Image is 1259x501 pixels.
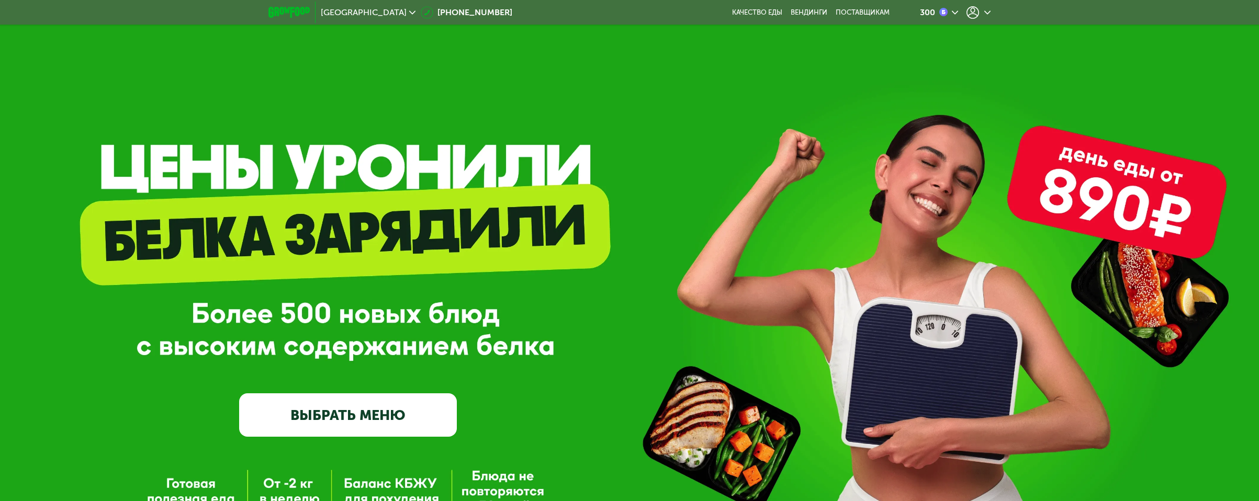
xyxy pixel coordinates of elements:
a: ВЫБРАТЬ МЕНЮ [239,393,457,437]
div: 300 [920,8,935,17]
div: поставщикам [836,8,890,17]
a: [PHONE_NUMBER] [421,6,512,19]
a: Качество еды [732,8,782,17]
a: Вендинги [791,8,827,17]
span: [GEOGRAPHIC_DATA] [321,8,407,17]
